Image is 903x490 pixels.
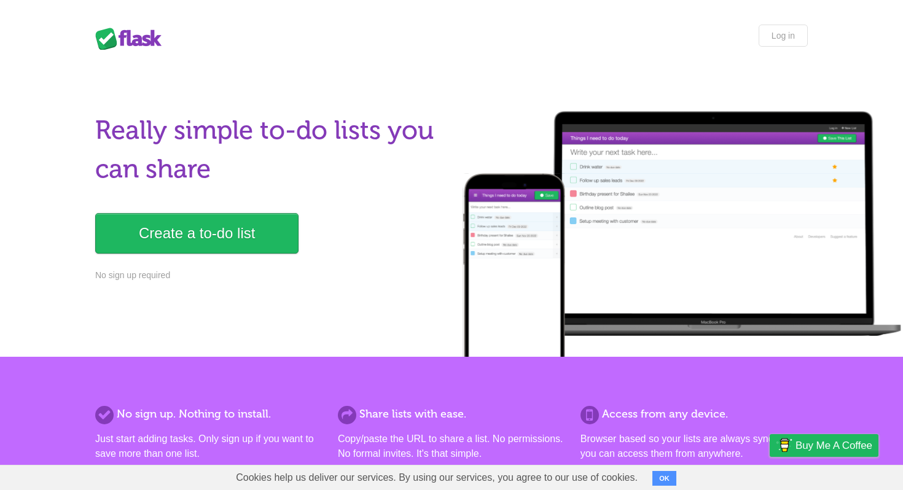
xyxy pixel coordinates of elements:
[95,432,322,461] p: Just start adding tasks. Only sign up if you want to save more than one list.
[95,213,299,254] a: Create a to-do list
[95,111,444,189] h1: Really simple to-do lists you can share
[795,435,872,456] span: Buy me a coffee
[95,406,322,422] h2: No sign up. Nothing to install.
[776,435,792,456] img: Buy me a coffee
[95,28,169,50] div: Flask Lists
[580,432,808,461] p: Browser based so your lists are always synced and you can access them from anywhere.
[770,434,878,457] a: Buy me a coffee
[95,269,444,282] p: No sign up required
[338,406,565,422] h2: Share lists with ease.
[652,471,676,486] button: OK
[338,432,565,461] p: Copy/paste the URL to share a list. No permissions. No formal invites. It's that simple.
[580,406,808,422] h2: Access from any device.
[759,25,808,47] a: Log in
[224,465,650,490] span: Cookies help us deliver our services. By using our services, you agree to our use of cookies.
